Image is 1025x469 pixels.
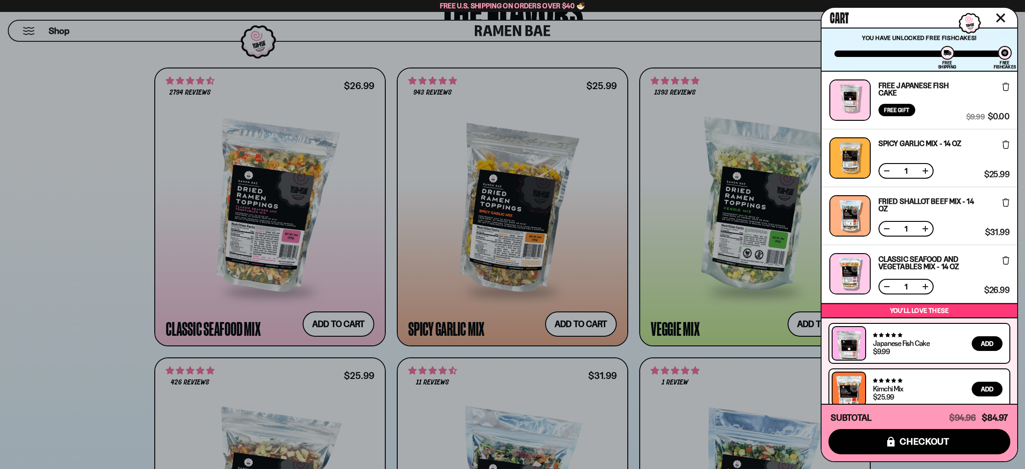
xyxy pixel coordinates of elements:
[981,340,993,347] span: Add
[994,61,1016,69] div: Free Fishcakes
[831,413,872,423] h4: Subtotal
[982,412,1008,423] span: $84.97
[824,306,1015,315] p: You’ll love these
[873,339,929,348] a: Japanese Fish Cake
[972,336,1002,351] button: Add
[949,412,976,423] span: $94.96
[879,255,981,270] a: Classic Seafood and Vegetables Mix - 14 OZ
[873,378,902,384] span: 4.76 stars
[981,386,993,392] span: Add
[899,225,913,232] span: 1
[440,1,586,10] span: Free U.S. Shipping on Orders over $40 🍜
[830,7,849,26] span: Cart
[985,228,1009,237] span: $31.99
[879,198,982,212] a: Fried Shallot Beef Mix - 14 OZ
[879,82,966,96] a: Free Japanese Fish Cake
[873,393,894,401] div: $25.99
[899,167,913,175] span: 1
[984,170,1009,179] span: $25.99
[900,436,950,446] span: checkout
[879,104,915,116] div: Free Gift
[899,283,913,290] span: 1
[984,286,1009,294] span: $26.99
[828,429,1010,454] button: checkout
[834,34,1004,41] p: You have unlocked Free Fishcakes!
[879,140,961,147] a: Spicy Garlic Mix - 14 oz
[966,113,985,121] span: $9.99
[988,113,1009,121] span: $0.00
[972,382,1002,396] button: Add
[873,332,902,338] span: 4.76 stars
[938,61,956,69] div: Free Shipping
[873,384,903,393] a: Kimchi Mix
[994,11,1008,25] button: Close cart
[873,348,890,355] div: $9.99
